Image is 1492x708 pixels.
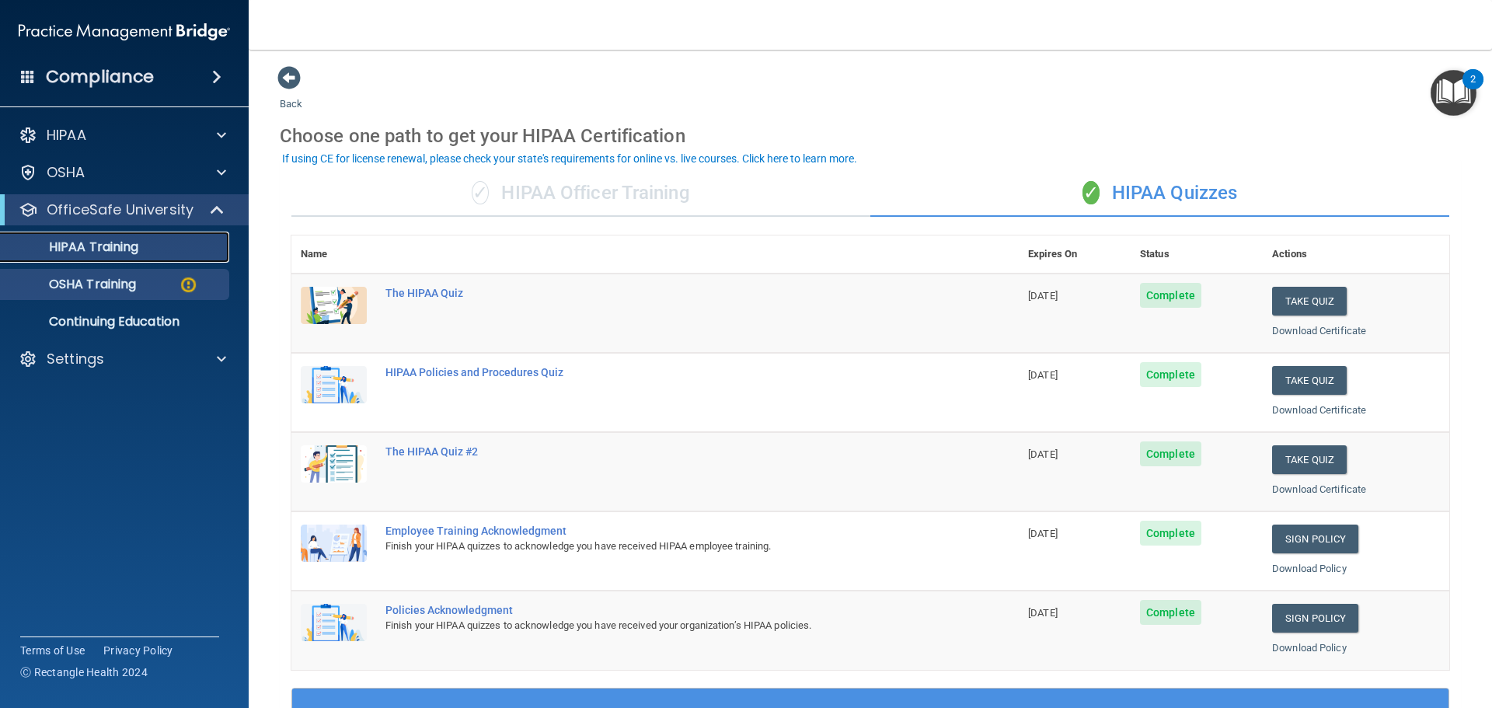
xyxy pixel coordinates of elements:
a: Download Certificate [1272,483,1366,495]
span: [DATE] [1028,607,1058,619]
h4: Compliance [46,66,154,88]
button: If using CE for license renewal, please check your state's requirements for online vs. live cours... [280,151,859,166]
span: Complete [1140,600,1201,625]
a: Download Certificate [1272,404,1366,416]
div: 2 [1470,79,1476,99]
span: [DATE] [1028,290,1058,302]
p: Continuing Education [10,314,222,330]
a: Download Policy [1272,563,1347,574]
div: Finish your HIPAA quizzes to acknowledge you have received your organization’s HIPAA policies. [385,616,941,635]
a: Privacy Policy [103,643,173,658]
span: Complete [1140,441,1201,466]
span: [DATE] [1028,528,1058,539]
th: Name [291,235,376,274]
a: Download Certificate [1272,325,1366,337]
span: Complete [1140,283,1201,308]
th: Status [1131,235,1263,274]
p: OSHA [47,163,85,182]
div: HIPAA Quizzes [870,170,1449,217]
th: Expires On [1019,235,1131,274]
div: Policies Acknowledgment [385,604,941,616]
div: The HIPAA Quiz #2 [385,445,941,458]
p: HIPAA Training [10,239,138,255]
a: HIPAA [19,126,226,145]
p: HIPAA [47,126,86,145]
div: The HIPAA Quiz [385,287,941,299]
a: Download Policy [1272,642,1347,654]
div: Finish your HIPAA quizzes to acknowledge you have received HIPAA employee training. [385,537,941,556]
img: warning-circle.0cc9ac19.png [179,275,198,295]
span: ✓ [472,181,489,204]
p: OSHA Training [10,277,136,292]
a: Sign Policy [1272,604,1358,633]
span: Ⓒ Rectangle Health 2024 [20,664,148,680]
div: HIPAA Policies and Procedures Quiz [385,366,941,378]
a: OfficeSafe University [19,201,225,219]
span: Complete [1140,362,1201,387]
a: Terms of Use [20,643,85,658]
a: OSHA [19,163,226,182]
p: Settings [47,350,104,368]
button: Take Quiz [1272,445,1347,474]
div: Employee Training Acknowledgment [385,525,941,537]
span: ✓ [1082,181,1100,204]
p: OfficeSafe University [47,201,193,219]
a: Back [280,79,302,110]
button: Take Quiz [1272,287,1347,316]
span: Complete [1140,521,1201,546]
a: Settings [19,350,226,368]
span: [DATE] [1028,448,1058,460]
div: If using CE for license renewal, please check your state's requirements for online vs. live cours... [282,153,857,164]
div: HIPAA Officer Training [291,170,870,217]
th: Actions [1263,235,1449,274]
img: PMB logo [19,16,230,47]
button: Open Resource Center, 2 new notifications [1431,70,1476,116]
a: Sign Policy [1272,525,1358,553]
button: Take Quiz [1272,366,1347,395]
div: Choose one path to get your HIPAA Certification [280,113,1461,159]
span: [DATE] [1028,369,1058,381]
